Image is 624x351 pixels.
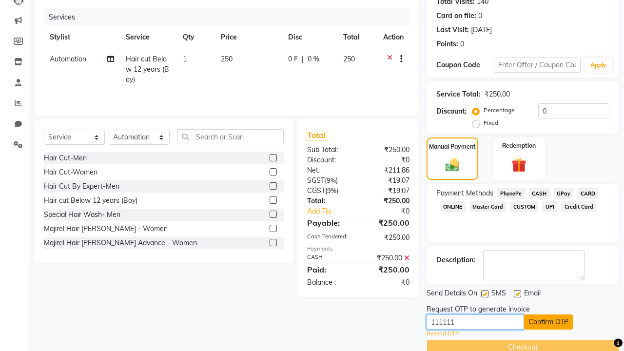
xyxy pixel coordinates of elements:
[358,264,417,275] div: ₹250.00
[120,26,177,48] th: Service
[577,188,598,199] span: CARD
[469,201,507,212] span: Master Card
[50,55,86,63] span: Automation
[427,304,530,314] div: Request OTP to generate invoice
[358,217,417,229] div: ₹250.00
[327,187,336,195] span: 9%
[429,142,476,151] label: Manual Payment
[358,175,417,186] div: ₹19.07
[308,54,319,64] span: 0 %
[542,201,557,212] span: UPI
[44,153,87,163] div: Hair Cut-Men
[358,155,417,165] div: ₹0
[300,175,358,186] div: ( )
[484,118,498,127] label: Fixed
[44,167,97,177] div: Hair Cut-Women
[358,233,417,243] div: ₹250.00
[177,26,215,48] th: Qty
[524,288,541,300] span: Email
[126,55,169,84] span: Hair cut Below 12 years (Boy)
[436,11,476,21] div: Card on file:
[358,186,417,196] div: ₹19.07
[368,206,417,216] div: ₹0
[436,39,458,49] div: Points:
[436,188,493,198] span: Payment Methods
[307,130,330,140] span: Total
[300,196,358,206] div: Total:
[215,26,282,48] th: Price
[327,176,336,184] span: 9%
[358,196,417,206] div: ₹250.00
[358,165,417,175] div: ₹211.86
[300,165,358,175] div: Net:
[358,277,417,288] div: ₹0
[44,224,168,234] div: Majirel Hair [PERSON_NAME] - Women
[177,129,284,144] input: Search or Scan
[44,181,119,192] div: Hair Cut By Expert-Men
[337,26,377,48] th: Total
[300,233,358,243] div: Cash Tendered:
[441,157,464,173] img: _cash.svg
[460,39,464,49] div: 0
[427,330,459,338] a: Resend OTP
[282,26,337,48] th: Disc
[585,58,612,73] button: Apply
[436,89,481,99] div: Service Total:
[300,186,358,196] div: ( )
[300,253,358,263] div: CASH
[44,210,120,220] div: Special Hair Wash- Men
[436,60,494,70] div: Coupon Code
[377,26,409,48] th: Action
[44,238,197,248] div: Majirel Hair [PERSON_NAME] Advance - Women
[524,314,573,330] button: Confirm OTP
[307,245,409,253] div: Payments
[307,176,325,185] span: SGST
[300,145,358,155] div: Sub Total:
[358,145,417,155] div: ₹250.00
[507,156,531,175] img: _gift.svg
[427,288,477,300] span: Send Details On
[343,55,355,63] span: 250
[484,106,515,115] label: Percentage
[358,253,417,263] div: ₹250.00
[45,8,417,26] div: Services
[529,188,550,199] span: CASH
[497,188,525,199] span: PhonePe
[440,201,466,212] span: ONLINE
[478,11,482,21] div: 0
[302,54,304,64] span: |
[300,206,368,216] a: Add Tip
[561,201,596,212] span: Credit Card
[491,288,506,300] span: SMS
[436,255,475,265] div: Description:
[44,195,137,206] div: Hair cut Below 12 years (Boy)
[554,188,574,199] span: GPay
[300,264,358,275] div: Paid:
[502,141,536,150] label: Redemption
[300,155,358,165] div: Discount:
[427,314,524,330] input: Enter OTP
[300,217,358,229] div: Payable:
[288,54,298,64] span: 0 F
[300,277,358,288] div: Balance :
[436,25,469,35] div: Last Visit:
[485,89,510,99] div: ₹250.00
[44,26,120,48] th: Stylist
[183,55,187,63] span: 1
[471,25,492,35] div: [DATE]
[494,58,581,73] input: Enter Offer / Coupon Code
[436,106,467,117] div: Discount:
[510,201,539,212] span: CUSTOM
[221,55,233,63] span: 250
[307,186,325,195] span: CGST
